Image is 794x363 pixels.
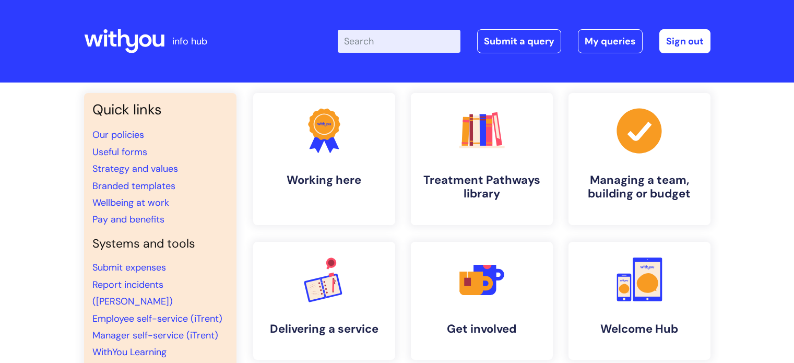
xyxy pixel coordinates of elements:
a: Employee self-service (iTrent) [92,312,222,325]
h4: Managing a team, building or budget [577,173,702,201]
a: Our policies [92,128,144,141]
a: Branded templates [92,180,175,192]
a: Useful forms [92,146,147,158]
a: Get involved [411,242,553,360]
a: Pay and benefits [92,213,164,226]
h4: Delivering a service [262,322,387,336]
a: Strategy and values [92,162,178,175]
input: Search [338,30,460,53]
a: Sign out [659,29,710,53]
h4: Working here [262,173,387,187]
h3: Quick links [92,101,228,118]
p: info hub [172,33,207,50]
a: Report incidents ([PERSON_NAME]) [92,278,173,308]
a: Submit a query [477,29,561,53]
a: Wellbeing at work [92,196,169,209]
h4: Welcome Hub [577,322,702,336]
h4: Treatment Pathways library [419,173,544,201]
a: Delivering a service [253,242,395,360]
a: Submit expenses [92,261,166,274]
a: Welcome Hub [568,242,710,360]
a: Managing a team, building or budget [568,93,710,225]
h4: Systems and tools [92,237,228,251]
h4: Get involved [419,322,544,336]
a: Working here [253,93,395,225]
a: Manager self-service (iTrent) [92,329,218,342]
a: My queries [578,29,643,53]
div: | - [338,29,710,53]
a: Treatment Pathways library [411,93,553,225]
a: WithYou Learning [92,346,167,358]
